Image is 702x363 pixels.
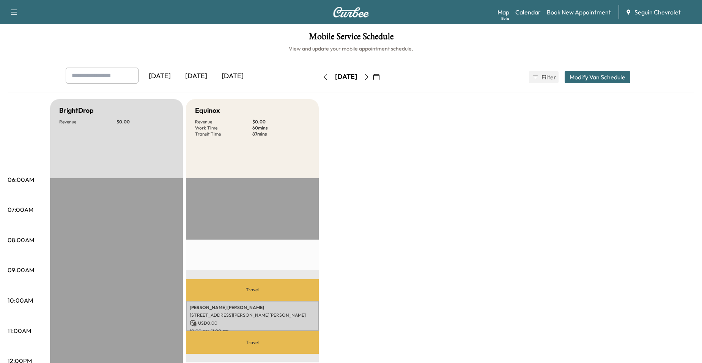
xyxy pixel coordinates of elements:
p: [PERSON_NAME] [PERSON_NAME] [190,305,315,311]
p: $ 0.00 [252,119,310,125]
div: [DATE] [178,68,214,85]
p: 87 mins [252,131,310,137]
p: 06:00AM [8,175,34,184]
p: USD 0.00 [190,320,315,327]
p: 07:00AM [8,205,33,214]
h6: View and update your mobile appointment schedule. [8,45,694,52]
p: Revenue [59,119,116,125]
div: [DATE] [335,72,357,82]
button: Filter [529,71,559,83]
a: MapBeta [497,8,509,17]
p: 08:00AM [8,235,34,245]
p: 60 mins [252,125,310,131]
div: [DATE] [214,68,251,85]
h1: Mobile Service Schedule [8,32,694,45]
p: Travel [186,331,319,354]
p: [STREET_ADDRESS][PERSON_NAME][PERSON_NAME] [190,312,315,318]
p: 09:00AM [8,265,34,275]
p: Travel [186,279,319,301]
p: $ 0.00 [116,119,174,125]
div: [DATE] [142,68,178,85]
a: Calendar [515,8,541,17]
span: Seguin Chevrolet [634,8,681,17]
h5: Equinox [195,105,220,116]
img: Curbee Logo [333,7,369,17]
button: Modify Van Schedule [565,71,630,83]
a: Book New Appointment [547,8,611,17]
p: Revenue [195,119,252,125]
p: Transit Time [195,131,252,137]
span: Filter [541,73,555,82]
h5: BrightDrop [59,105,94,116]
p: 10:00AM [8,296,33,305]
p: 11:00AM [8,326,31,335]
p: 10:00 am - 11:00 am [190,328,315,334]
div: Beta [501,16,509,21]
p: Work Time [195,125,252,131]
